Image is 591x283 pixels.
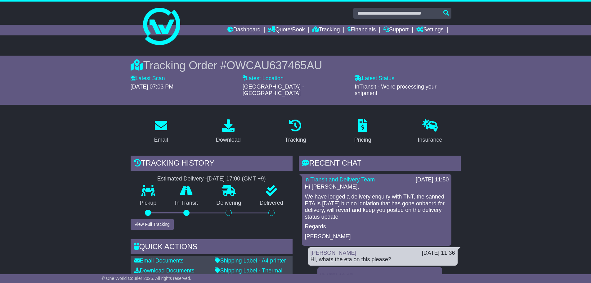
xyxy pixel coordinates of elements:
p: Delivering [207,200,251,207]
label: Latest Scan [131,75,165,82]
a: Pricing [350,117,375,146]
a: Tracking [281,117,310,146]
span: © One World Courier 2025. All rights reserved. [102,276,191,281]
div: Pricing [354,136,371,144]
a: Financials [347,25,376,35]
a: Tracking [312,25,340,35]
a: Quote/Book [268,25,305,35]
div: Tracking history [131,156,293,172]
a: Insurance [414,117,446,146]
span: InTransit - We're processing your shipment [355,84,437,97]
div: [DATE] 19:17 [320,273,440,280]
a: Support [383,25,409,35]
div: Insurance [418,136,442,144]
p: Hi [PERSON_NAME], [305,184,448,190]
a: Dashboard [227,25,261,35]
a: In Transit and Delivery Team [304,176,375,183]
p: In Transit [166,200,207,207]
div: Quick Actions [131,239,293,256]
span: [GEOGRAPHIC_DATA] - [GEOGRAPHIC_DATA] [243,84,304,97]
div: [DATE] 17:00 (GMT +9) [207,176,266,182]
a: Email Documents [134,258,184,264]
div: Hi, whats the eta on this please? [311,256,455,263]
div: [DATE] 11:50 [416,176,449,183]
label: Latest Status [355,75,394,82]
p: [PERSON_NAME] [305,233,448,240]
a: Download [212,117,245,146]
div: [DATE] 11:36 [422,250,455,257]
a: [PERSON_NAME] [311,250,356,256]
div: RECENT CHAT [299,156,461,172]
a: Settings [416,25,444,35]
div: Estimated Delivery - [131,176,293,182]
a: Download Documents [134,267,195,274]
a: Shipping Label - A4 printer [215,258,286,264]
button: View Full Tracking [131,219,174,230]
div: Download [216,136,241,144]
a: Shipping Label - Thermal printer [215,267,283,281]
span: OWCAU637465AU [226,59,322,72]
label: Latest Location [243,75,284,82]
p: Pickup [131,200,166,207]
p: Regards [305,223,448,230]
span: [DATE] 07:03 PM [131,84,174,90]
div: Email [154,136,168,144]
a: Email [150,117,172,146]
div: Tracking [285,136,306,144]
p: Delivered [250,200,293,207]
div: Tracking Order # [131,59,461,72]
p: We have lodged a delivery enquiry with TNT, the sanned ETA is [DATE] but no idniation that has go... [305,194,448,220]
